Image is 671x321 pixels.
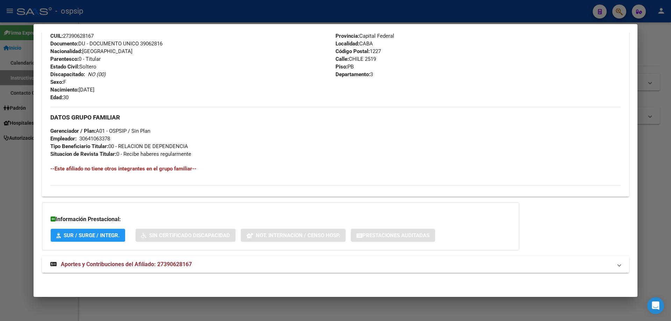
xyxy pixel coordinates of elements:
div: Open Intercom Messenger [647,297,664,314]
strong: Discapacitado: [50,71,85,78]
strong: Tipo Beneficiario Titular: [50,143,108,149]
span: DU - DOCUMENTO UNICO 39062816 [50,41,163,47]
span: CHILE 2519 [335,56,376,62]
strong: Nacionalidad: [50,48,82,54]
span: PB [335,64,354,70]
span: Sin Certificado Discapacidad [149,232,230,239]
span: 1227 [335,48,381,54]
h4: --Este afiliado no tiene otros integrantes en el grupo familiar-- [50,165,621,173]
strong: Situacion de Revista Titular: [50,151,116,157]
mat-expansion-panel-header: Aportes y Contribuciones del Afiliado: 27390628167 [42,256,629,273]
span: Not. Internacion / Censo Hosp. [256,232,340,239]
strong: Calle: [335,56,349,62]
strong: Departamento: [335,71,370,78]
span: 00 - RELACION DE DEPENDENCIA [50,143,188,149]
span: Aportes y Contribuciones del Afiliado: 27390628167 [61,261,192,268]
span: Soltero [50,64,96,70]
span: CABA [335,41,373,47]
strong: Localidad: [335,41,359,47]
strong: Documento: [50,41,78,47]
h3: DATOS GRUPO FAMILIAR [50,114,621,121]
strong: CUIL: [50,33,63,39]
div: 30641063378 [79,135,110,143]
span: 27390628167 [50,33,94,39]
span: 3 [335,71,373,78]
span: 0 - Titular [50,56,101,62]
strong: Código Postal: [335,48,370,54]
i: NO (00) [88,71,106,78]
strong: Empleador: [50,136,77,142]
button: SUR / SURGE / INTEGR. [51,229,125,242]
span: F [50,79,66,85]
span: [GEOGRAPHIC_DATA] [50,48,132,54]
span: [DATE] [50,87,94,93]
span: SUR / SURGE / INTEGR. [64,232,120,239]
button: Prestaciones Auditadas [351,229,435,242]
span: A01 - OSPSIP / Sin Plan [50,128,150,134]
button: Sin Certificado Discapacidad [136,229,236,242]
strong: Parentesco: [50,56,79,62]
strong: Provincia: [335,33,359,39]
span: 30 [50,94,68,101]
strong: Edad: [50,94,63,101]
strong: Nacimiento: [50,87,79,93]
strong: Gerenciador / Plan: [50,128,96,134]
span: Prestaciones Auditadas [362,232,430,239]
strong: Estado Civil: [50,64,79,70]
span: 0 - Recibe haberes regularmente [50,151,191,157]
span: Capital Federal [335,33,394,39]
button: Not. Internacion / Censo Hosp. [241,229,346,242]
strong: Sexo: [50,79,63,85]
strong: Piso: [335,64,347,70]
h3: Información Prestacional: [51,215,511,224]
